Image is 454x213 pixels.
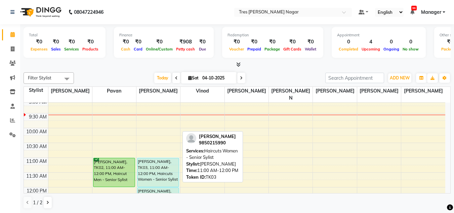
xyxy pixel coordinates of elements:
[401,87,445,95] span: [PERSON_NAME]
[25,173,48,180] div: 11:30 AM
[29,47,49,51] span: Expenses
[401,47,420,51] span: No show
[200,73,234,83] input: 2025-10-04
[228,38,246,46] div: ₹0
[263,47,282,51] span: Package
[197,47,208,51] span: Due
[154,73,171,83] span: Today
[360,38,382,46] div: 4
[325,73,384,83] input: Search Appointment
[81,38,100,46] div: ₹0
[186,167,239,174] div: 11:00 AM-12:00 PM
[186,133,196,143] img: profile
[303,47,318,51] span: Wallet
[337,47,360,51] span: Completed
[92,87,136,95] span: Pavan
[401,38,420,46] div: 0
[337,32,420,38] div: Appointment
[225,87,269,95] span: [PERSON_NAME]
[360,47,382,51] span: Upcoming
[17,3,63,22] img: logo
[24,87,48,94] div: Stylist
[136,87,180,95] span: [PERSON_NAME]
[29,32,100,38] div: Total
[390,75,410,80] span: ADD NEW
[29,38,49,46] div: ₹0
[49,38,63,46] div: ₹0
[246,38,263,46] div: ₹0
[119,47,132,51] span: Cash
[186,168,197,173] span: Time:
[81,47,100,51] span: Products
[199,134,236,139] span: [PERSON_NAME]
[303,38,318,46] div: ₹0
[174,38,197,46] div: ₹908
[186,148,238,160] span: Haircuts Women - Senior Sylist
[313,87,357,95] span: [PERSON_NAME]
[119,38,132,46] div: ₹0
[25,158,48,165] div: 11:00 AM
[63,38,81,46] div: ₹0
[337,38,360,46] div: 0
[282,38,303,46] div: ₹0
[421,9,441,16] span: Manager
[411,6,417,10] span: 96
[144,38,174,46] div: ₹0
[28,113,48,120] div: 9:30 AM
[144,47,174,51] span: Online/Custom
[137,158,179,187] div: [PERSON_NAME], TK03, 11:00 AM-12:00 PM, Haircuts Women - Senior Sylist
[187,75,200,80] span: Sat
[25,143,48,150] div: 10:30 AM
[119,32,208,38] div: Finance
[228,32,318,38] div: Redemption
[186,174,206,180] span: Token ID:
[48,87,92,95] span: [PERSON_NAME]
[282,47,303,51] span: Gift Cards
[228,47,246,51] span: Voucher
[246,47,263,51] span: Prepaid
[28,75,51,80] span: Filter Stylist
[25,187,48,194] div: 12:00 PM
[180,87,224,95] span: Vinod
[186,174,239,181] div: TK03
[357,87,401,95] span: [PERSON_NAME]
[263,38,282,46] div: ₹0
[388,73,411,83] button: ADD NEW
[63,47,81,51] span: Services
[93,158,135,187] div: [PERSON_NAME], TK02, 11:00 AM-12:00 PM, Haircut Men - Senior Sylist
[49,47,63,51] span: Sales
[197,38,208,46] div: ₹0
[382,38,401,46] div: 0
[382,47,401,51] span: Ongoing
[132,38,144,46] div: ₹0
[25,128,48,135] div: 10:00 AM
[132,47,144,51] span: Card
[186,161,239,168] div: [PERSON_NAME]
[74,3,104,22] b: 08047224946
[410,9,414,15] a: 96
[33,199,42,206] span: 1 / 2
[186,148,204,153] span: Services:
[269,87,313,102] span: [PERSON_NAME] N
[186,161,200,167] span: Stylist:
[174,47,197,51] span: Petty cash
[199,140,236,146] div: 9850215990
